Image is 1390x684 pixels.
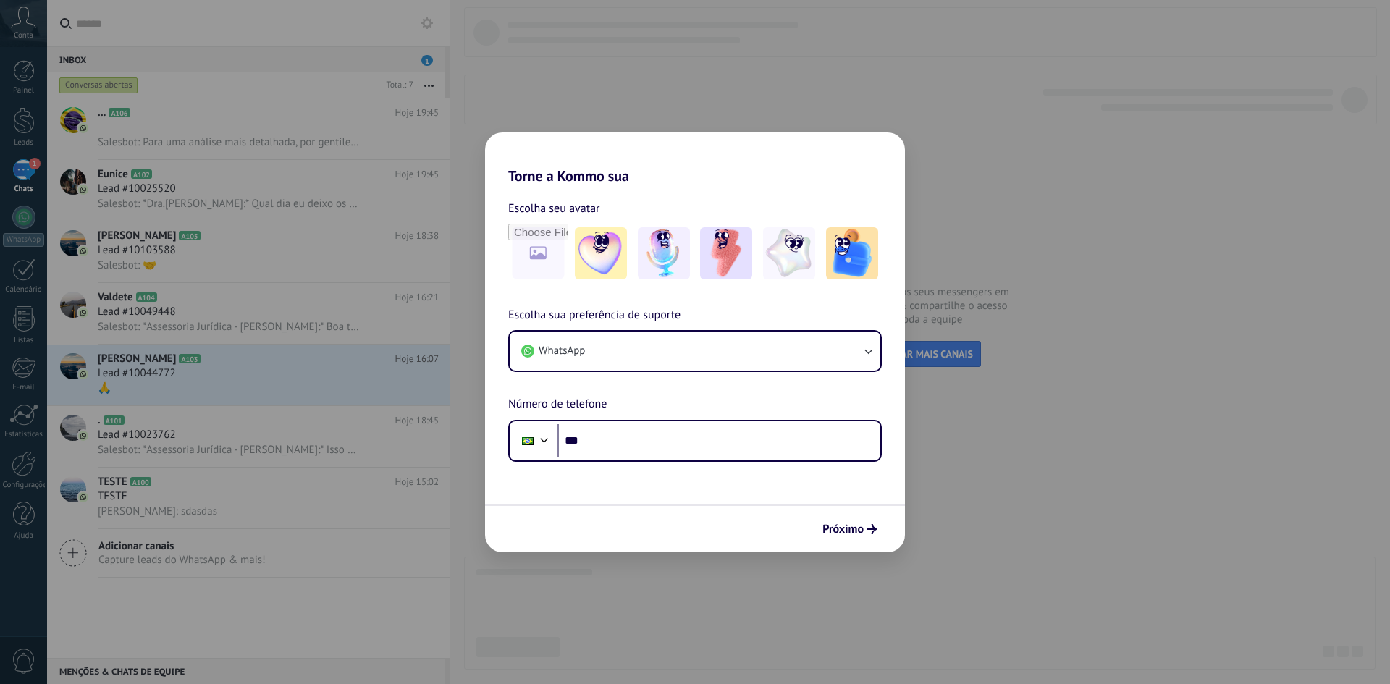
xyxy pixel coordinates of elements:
[700,227,752,279] img: -3.jpeg
[508,395,607,414] span: Número de telefone
[508,306,681,325] span: Escolha sua preferência de suporte
[485,132,905,185] h2: Torne a Kommo sua
[508,199,600,218] span: Escolha seu avatar
[575,227,627,279] img: -1.jpeg
[763,227,815,279] img: -4.jpeg
[510,332,880,371] button: WhatsApp
[826,227,878,279] img: -5.jpeg
[822,524,864,534] span: Próximo
[539,344,585,358] span: WhatsApp
[638,227,690,279] img: -2.jpeg
[816,517,883,541] button: Próximo
[514,426,542,456] div: Brazil: + 55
